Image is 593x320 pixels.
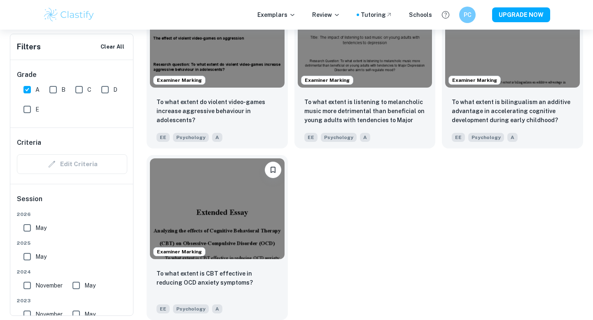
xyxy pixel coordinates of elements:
[98,41,126,53] button: Clear All
[173,133,209,142] span: Psychology
[449,77,500,84] span: Examiner Marking
[459,7,476,23] button: PC
[156,304,170,313] span: EE
[150,158,285,259] img: Psychology EE example thumbnail: To what extent is CBT effective in reduc
[321,133,357,142] span: Psychology
[35,310,63,319] span: November
[452,97,573,125] p: To what extent is bilingualism an additive advantage in accelerating cognitive development during...
[17,154,127,174] div: Criteria filters are unavailable when searching by topic
[35,85,40,94] span: A
[156,97,278,125] p: To what extent do violent video-games increase aggressive behaviour in adolescents?
[492,7,550,22] button: UPGRADE NOW
[154,248,205,255] span: Examiner Marking
[452,133,465,142] span: EE
[17,41,41,53] h6: Filters
[507,133,518,142] span: A
[35,252,47,261] span: May
[35,223,47,232] span: May
[154,77,205,84] span: Examiner Marking
[468,133,504,142] span: Psychology
[173,304,209,313] span: Psychology
[17,138,41,148] h6: Criteria
[301,77,353,84] span: Examiner Marking
[17,70,127,80] h6: Grade
[17,297,127,304] span: 2023
[304,133,318,142] span: EE
[35,281,63,290] span: November
[361,10,392,19] a: Tutoring
[43,7,95,23] img: Clastify logo
[156,133,170,142] span: EE
[439,8,453,22] button: Help and Feedback
[360,133,370,142] span: A
[463,10,472,19] h6: PC
[17,268,127,276] span: 2024
[17,239,127,247] span: 2025
[265,162,281,178] button: Bookmark
[409,10,432,19] a: Schools
[212,304,222,313] span: A
[35,105,39,114] span: E
[87,85,91,94] span: C
[147,155,288,320] a: Examiner MarkingBookmarkTo what extent is CBT effective in reducing OCD anxiety symptoms?EEPsycho...
[17,211,127,218] span: 2026
[156,269,278,287] p: To what extent is CBT effective in reducing OCD anxiety symptoms?
[84,310,96,319] span: May
[212,133,222,142] span: A
[312,10,340,19] p: Review
[304,97,426,125] p: To what extent is listening to melancholic music more detrimental than beneficial on young adults...
[17,194,127,211] h6: Session
[113,85,117,94] span: D
[257,10,296,19] p: Exemplars
[61,85,65,94] span: B
[84,281,96,290] span: May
